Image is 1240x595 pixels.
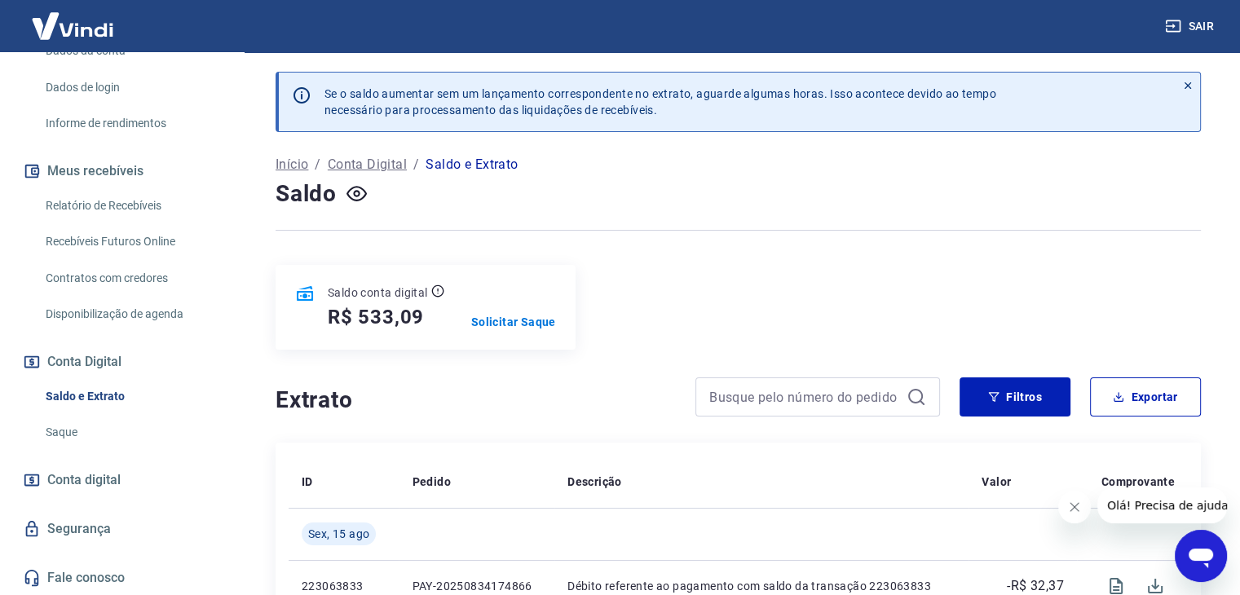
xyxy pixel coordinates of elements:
[982,474,1011,490] p: Valor
[1097,487,1227,523] iframe: Mensagem da empresa
[413,155,419,174] p: /
[39,107,224,140] a: Informe de rendimentos
[412,474,450,490] p: Pedido
[47,469,121,491] span: Conta digital
[20,1,126,51] img: Vindi
[20,511,224,547] a: Segurança
[302,474,313,490] p: ID
[10,11,137,24] span: Olá! Precisa de ajuda?
[412,578,541,594] p: PAY-20250834174866
[39,262,224,295] a: Contratos com credores
[276,384,676,416] h4: Extrato
[20,462,224,498] a: Conta digital
[20,344,224,380] button: Conta Digital
[308,526,369,542] span: Sex, 15 ago
[471,314,556,330] a: Solicitar Saque
[328,155,407,174] a: Conta Digital
[39,189,224,223] a: Relatório de Recebíveis
[276,155,308,174] a: Início
[20,153,224,189] button: Meus recebíveis
[39,71,224,104] a: Dados de login
[426,155,518,174] p: Saldo e Extrato
[1162,11,1220,42] button: Sair
[328,304,424,330] h5: R$ 533,09
[39,416,224,449] a: Saque
[328,284,428,301] p: Saldo conta digital
[39,225,224,258] a: Recebíveis Futuros Online
[315,155,320,174] p: /
[1058,491,1091,523] iframe: Fechar mensagem
[39,297,224,331] a: Disponibilização de agenda
[567,578,955,594] p: Débito referente ao pagamento com saldo da transação 223063833
[1101,474,1175,490] p: Comprovante
[567,474,622,490] p: Descrição
[960,377,1070,416] button: Filtros
[709,385,900,409] input: Busque pelo número do pedido
[1175,530,1227,582] iframe: Botão para abrir a janela de mensagens
[324,86,996,118] p: Se o saldo aumentar sem um lançamento correspondente no extrato, aguarde algumas horas. Isso acon...
[276,178,337,210] h4: Saldo
[302,578,386,594] p: 223063833
[1090,377,1201,416] button: Exportar
[39,380,224,413] a: Saldo e Extrato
